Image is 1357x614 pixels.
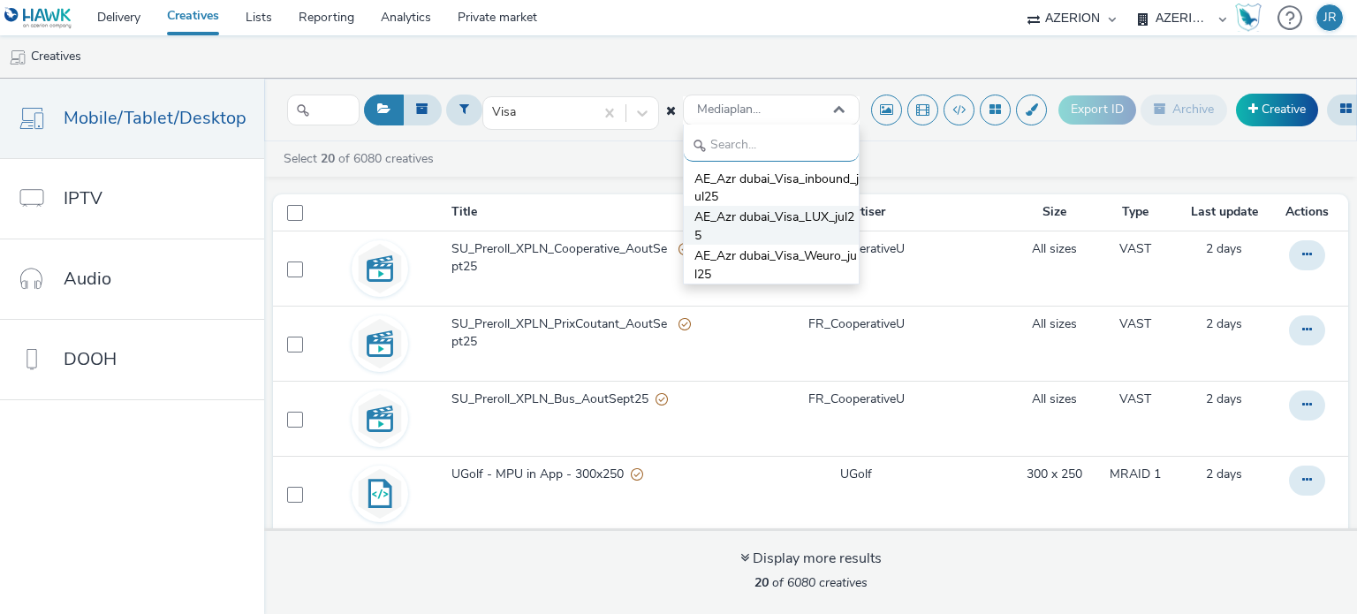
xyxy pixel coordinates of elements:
span: DOOH [64,346,117,372]
a: 22 August 2025, 14:49 [1206,466,1242,483]
input: Search... [684,131,859,162]
a: SU_Preroll_XPLN_PrixCoutant_AoutSept25Partially valid [451,315,698,360]
a: Hawk Academy [1235,4,1269,32]
img: video.svg [354,318,406,369]
button: Export ID [1058,95,1136,124]
span: 2 days [1206,466,1242,482]
th: Type [1095,194,1175,231]
div: Partially valid [678,315,691,334]
span: SU_Preroll_XPLN_Bus_AoutSept25 [451,390,656,408]
span: 2 days [1206,240,1242,257]
th: Actions [1273,194,1348,231]
img: Hawk Academy [1235,4,1262,32]
div: Partially valid [678,240,691,259]
span: Mediaplan... [697,102,761,117]
span: Audio [64,266,111,292]
img: code.svg [354,468,406,519]
a: VAST [1119,390,1151,408]
button: Archive [1141,95,1227,125]
a: FR_CooperativeU [808,390,905,408]
div: Display more results [740,549,882,569]
a: SU_Preroll_XPLN_Cooperative_AoutSept25Partially valid [451,240,698,285]
img: undefined Logo [4,7,72,29]
a: Creative [1236,94,1318,125]
span: AE_Azr dubai_Visa_inbound_jul25 [694,171,859,207]
a: UGolf [840,466,872,483]
input: Search... [287,95,360,125]
span: IPTV [64,186,102,211]
th: Last update [1175,194,1273,231]
img: video.svg [354,393,406,444]
span: AE_Azr dubai_Visa_Weuro_jul25 [694,247,859,284]
span: 2 days [1206,390,1242,407]
span: of 6080 creatives [754,574,868,591]
a: FR_CooperativeU [808,315,905,333]
span: UGolf - MPU in App - 300x250 [451,466,631,483]
div: Partially valid [656,390,668,409]
a: All sizes [1032,240,1077,258]
th: Size [1013,194,1095,231]
a: Select of 6080 creatives [282,150,441,167]
span: 2 days [1206,315,1242,332]
div: JR [1323,4,1337,31]
span: SU_Preroll_XPLN_Cooperative_AoutSept25 [451,240,678,277]
a: All sizes [1032,390,1077,408]
a: 22 August 2025, 18:00 [1206,240,1242,258]
a: VAST [1119,240,1151,258]
span: AE_Azr dubai_Visa_LUX_jul25 [694,208,859,245]
a: SU_Preroll_XPLN_Bus_AoutSept25Partially valid [451,390,698,417]
a: All sizes [1032,315,1077,333]
a: MRAID 1 [1110,466,1161,483]
a: VAST [1119,315,1151,333]
img: video.svg [354,243,406,294]
strong: 20 [754,574,769,591]
span: Mobile/Tablet/Desktop [64,105,246,131]
div: Partially valid [631,466,643,484]
span: SU_Preroll_XPLN_PrixCoutant_AoutSept25 [451,315,678,352]
strong: 20 [321,150,335,167]
a: 22 August 2025, 17:59 [1206,390,1242,408]
a: 300 x 250 [1027,466,1082,483]
th: Title [450,194,700,231]
img: mobile [9,49,27,66]
a: UGolf - MPU in App - 300x250Partially valid [451,466,698,492]
a: 22 August 2025, 18:00 [1206,315,1242,333]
